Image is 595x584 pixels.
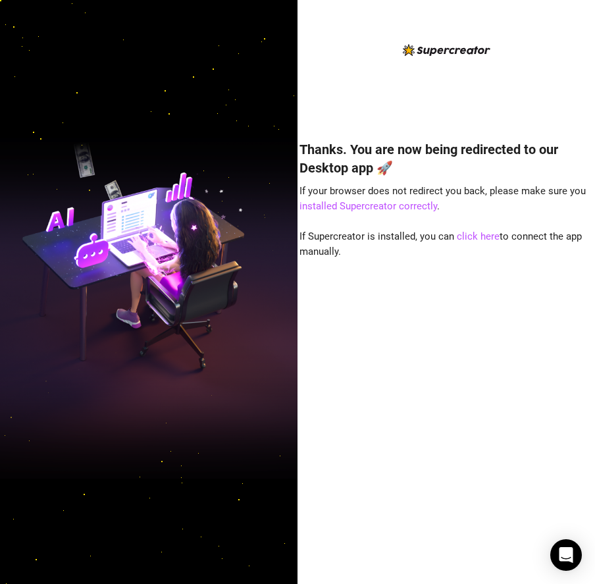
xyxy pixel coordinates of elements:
[457,230,500,242] a: click here
[299,140,593,177] h4: Thanks. You are now being redirected to our Desktop app 🚀
[550,539,582,571] div: Open Intercom Messenger
[299,200,437,212] a: installed Supercreator correctly
[403,44,490,56] img: logo-BBDzfeDw.svg
[299,185,586,213] span: If your browser does not redirect you back, please make sure you .
[299,230,582,258] span: If Supercreator is installed, you can to connect the app manually.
